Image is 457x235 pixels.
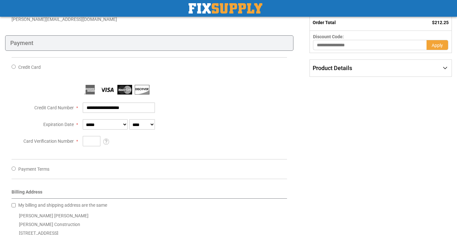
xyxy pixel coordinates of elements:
[18,167,49,172] span: Payment Terms
[12,189,287,199] div: Billing Address
[34,105,74,110] span: Credit Card Number
[117,85,132,95] img: MasterCard
[313,65,352,71] span: Product Details
[12,17,117,22] span: [PERSON_NAME][EMAIL_ADDRESS][DOMAIN_NAME]
[100,85,115,95] img: Visa
[189,3,262,14] a: store logo
[432,43,443,48] span: Apply
[189,3,262,14] img: Fix Industrial Supply
[313,20,336,25] strong: Order Total
[23,139,74,144] span: Card Verification Number
[135,85,149,95] img: Discover
[83,85,97,95] img: American Express
[427,40,448,50] button: Apply
[43,122,74,127] span: Expiration Date
[18,203,107,208] span: My billing and shipping address are the same
[18,65,41,70] span: Credit Card
[5,35,293,51] div: Payment
[432,20,449,25] span: $212.25
[313,34,344,39] span: Discount Code:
